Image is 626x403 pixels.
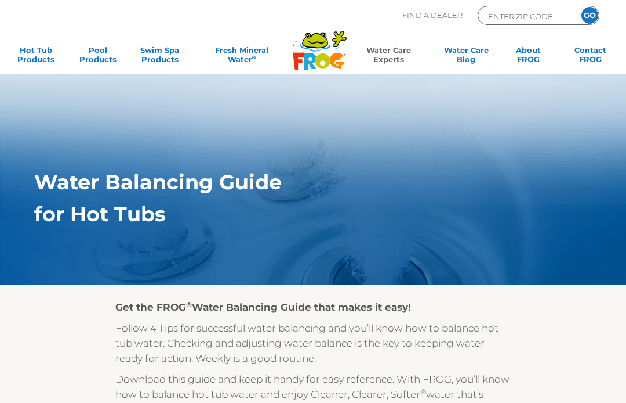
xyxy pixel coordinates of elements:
[349,45,428,69] a: Water CareExperts
[136,45,184,69] a: Swim SpaProducts
[34,171,550,194] h1: Water Balancing Guide
[186,300,192,309] sup: ®
[252,54,256,60] sup: ∞
[566,45,614,69] a: ContactFROG
[12,45,60,69] a: Hot TubProducts
[504,45,552,69] a: AboutFROG
[198,45,286,69] a: Fresh MineralWater∞
[34,203,550,226] h1: for Hot Tubs
[420,387,426,396] sup: ®
[442,45,490,69] a: Water CareBlog
[487,9,565,23] input: Zip Code Form
[74,45,122,69] a: PoolProducts
[115,321,510,366] p: Follow 4 Tips for successful water balancing and you’ll know how to balance hot tub water. Checki...
[581,7,598,24] input: GO
[115,301,411,313] strong: Get the FROG Water Balancing Guide that makes it easy!
[402,6,463,25] p: Find A Dealer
